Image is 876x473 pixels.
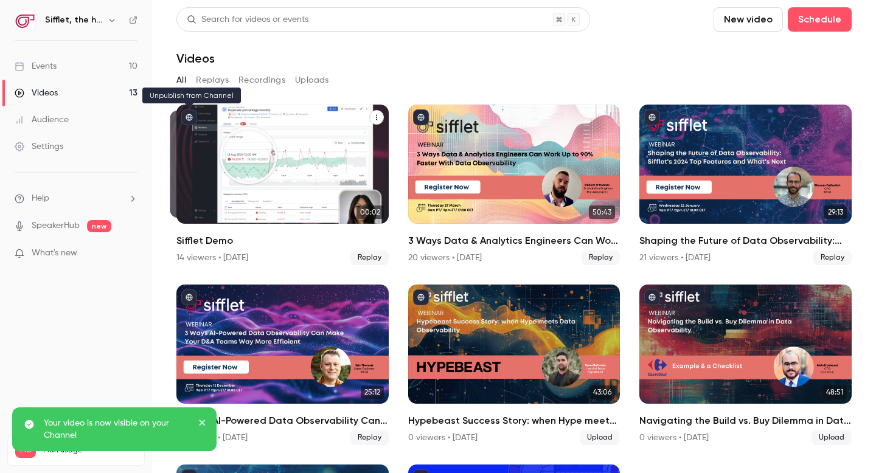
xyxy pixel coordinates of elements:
[408,252,482,264] div: 20 viewers • [DATE]
[198,417,207,432] button: close
[589,385,615,399] span: 43:06
[408,413,620,428] h2: Hypebeast Success Story: when Hype meets Data Observability
[295,71,329,90] button: Uploads
[361,385,384,399] span: 25:12
[639,105,852,265] a: 29:13Shaping the Future of Data Observability: Sifflet's 2024 Top Features and What's Next21 view...
[15,114,69,126] div: Audience
[408,285,620,445] li: Hypebeast Success Story: when Hype meets Data Observability
[589,205,615,219] span: 50:43
[639,413,852,428] h2: Navigating the Build vs. Buy Dilemma in Data Observability
[176,105,389,265] a: 00:0200:02Sifflet Demo14 viewers • [DATE]Replay
[32,247,77,260] span: What's new
[639,285,852,445] li: Navigating the Build vs. Buy Dilemma in Data Observability
[639,432,709,444] div: 0 viewers • [DATE]
[413,109,429,125] button: published
[788,7,852,32] button: Schedule
[196,71,229,90] button: Replays
[44,417,190,441] p: Your video is now visible on your Channel
[15,192,137,205] li: help-dropdown-opener
[87,220,111,232] span: new
[714,7,783,32] button: New video
[176,105,389,265] li: Sifflet Demo
[644,109,660,125] button: published
[176,285,389,445] li: 3 Ways AI-Powered Data Observability Can Make Your D&A Teams Way More Efficient
[15,60,57,72] div: Events
[408,233,620,248] h2: 3 Ways Data & Analytics Engineers Can Work Up to 90% Faster With Data Observability
[176,71,186,90] button: All
[812,430,852,445] span: Upload
[582,250,620,265] span: Replay
[15,10,35,30] img: Sifflet, the holistic data observability platform
[408,105,620,265] a: 50:433 Ways Data & Analytics Engineers Can Work Up to 90% Faster With Data Observability20 viewer...
[181,289,197,305] button: published
[408,432,478,444] div: 0 viewers • [DATE]
[32,192,49,205] span: Help
[176,7,852,466] section: Videos
[408,285,620,445] a: 43:06Hypebeast Success Story: when Hype meets Data Observability0 viewers • [DATE]Upload
[176,413,389,428] h2: 3 Ways AI-Powered Data Observability Can Make Your D&A Teams Way More Efficient
[176,252,248,264] div: 14 viewers • [DATE]
[413,289,429,305] button: published
[639,285,852,445] a: 48:51Navigating the Build vs. Buy Dilemma in Data Observability0 viewers • [DATE]Upload
[45,14,102,26] h6: Sifflet, the holistic data observability platform
[123,248,137,259] iframe: Noticeable Trigger
[822,385,847,399] span: 48:51
[813,250,852,265] span: Replay
[181,109,197,125] button: published
[176,51,215,66] h1: Videos
[187,13,308,26] div: Search for videos or events
[580,430,620,445] span: Upload
[238,71,285,90] button: Recordings
[32,219,80,232] a: SpeakerHub
[350,430,389,445] span: Replay
[176,233,389,248] h2: Sifflet Demo
[356,205,384,219] span: 00:02
[408,105,620,265] li: 3 Ways Data & Analytics Engineers Can Work Up to 90% Faster With Data Observability
[350,250,389,265] span: Replay
[639,252,711,264] div: 21 viewers • [DATE]
[15,87,58,99] div: Videos
[639,105,852,265] li: Shaping the Future of Data Observability: Sifflet's 2024 Top Features and What's Next
[639,233,852,248] h2: Shaping the Future of Data Observability: Sifflet's 2024 Top Features and What's Next
[644,289,660,305] button: published
[824,205,847,219] span: 29:13
[176,285,389,445] a: 25:123 Ways AI-Powered Data Observability Can Make Your D&A Teams Way More Efficient12 viewers • ...
[15,140,63,153] div: Settings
